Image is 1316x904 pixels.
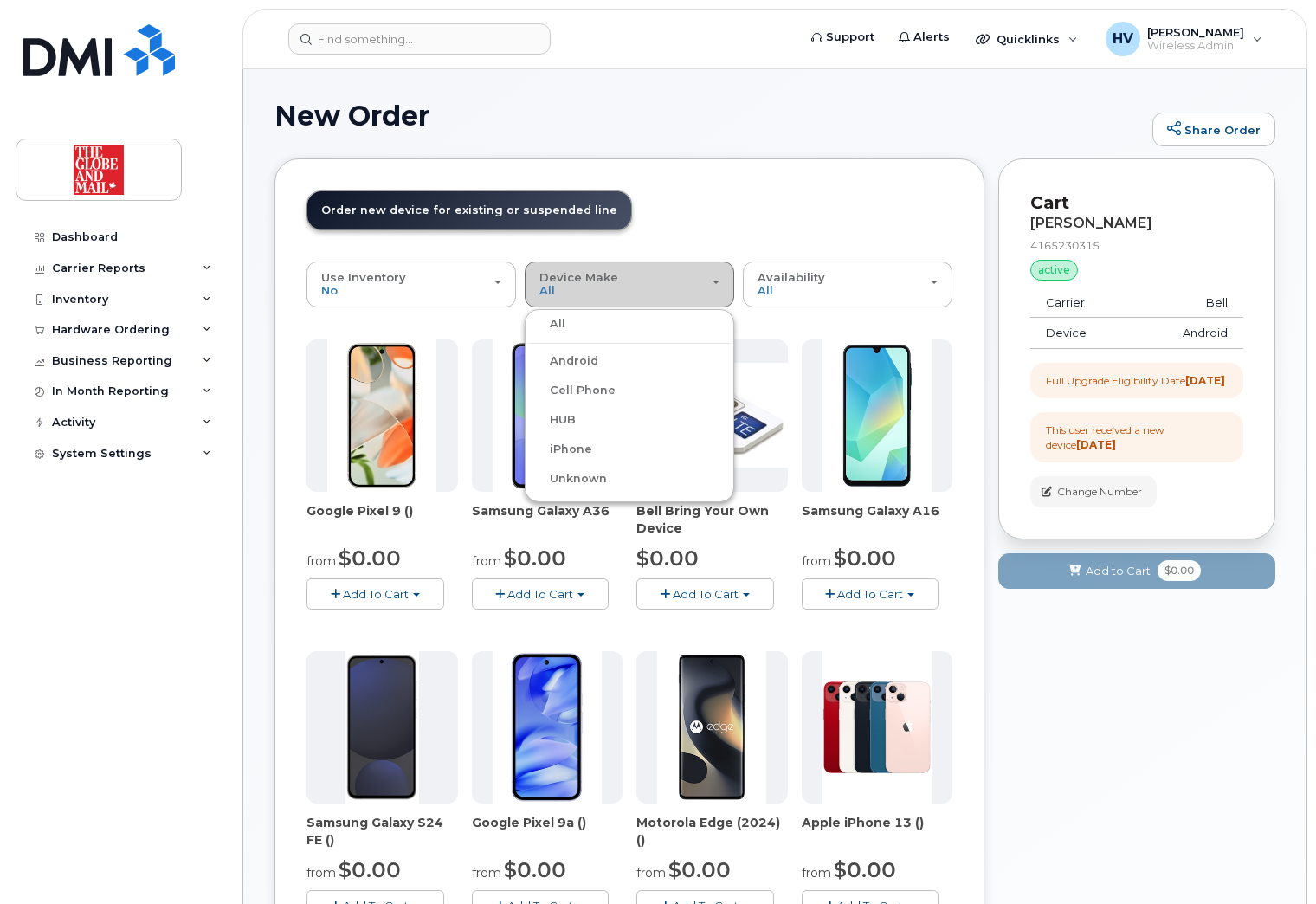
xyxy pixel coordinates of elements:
[472,865,501,881] small: from
[345,651,419,804] img: phone23929.JPG
[472,578,610,609] button: Add To Cart
[758,283,773,297] span: All
[802,814,953,849] div: Apple iPhone 13 ()
[504,546,566,571] span: $0.00
[1185,374,1225,387] strong: [DATE]
[802,865,831,881] small: from
[1133,318,1243,349] td: Android
[306,814,458,849] div: Samsung Galaxy S24 FE ()
[636,502,788,537] div: Bell Bring Your Own Device
[493,339,602,492] img: phone23886.JPG
[529,468,607,489] label: Unknown
[1046,373,1225,388] div: Full Upgrade Eligibility Date
[321,270,406,284] span: Use Inventory
[274,100,1144,131] h1: New Order
[834,546,896,571] span: $0.00
[636,865,666,881] small: from
[525,262,734,307] button: Device Make All
[339,857,401,882] span: $0.00
[321,283,338,297] span: No
[1152,113,1275,147] a: Share Order
[837,587,903,601] span: Add To Cart
[743,262,952,307] button: Availability All
[802,502,953,537] div: Samsung Galaxy A16
[822,339,932,492] img: phone23947.JPG
[321,203,617,216] span: Order new device for existing or suspended line
[539,283,555,297] span: All
[636,814,788,849] div: Motorola Edge (2024) ()
[339,546,401,571] span: $0.00
[343,587,409,601] span: Add To Cart
[668,857,731,882] span: $0.00
[1086,563,1151,579] span: Add to Cart
[1030,287,1133,319] td: Carrier
[1057,484,1142,500] span: Change Number
[1046,423,1228,452] div: This user received a new device
[1030,260,1078,281] div: active
[529,380,616,401] label: Cell Phone
[1030,476,1157,507] button: Change Number
[822,651,932,804] img: phone23680.JPG
[673,587,739,601] span: Add To Cart
[529,439,592,460] label: iPhone
[802,553,831,569] small: from
[1158,560,1201,581] span: $0.00
[306,865,336,881] small: from
[539,270,618,284] span: Device Make
[504,857,566,882] span: $0.00
[472,502,623,537] div: Samsung Galaxy A36
[472,553,501,569] small: from
[1030,238,1243,253] div: 4165230315
[327,339,436,492] img: phone23877.JPG
[306,502,458,537] div: Google Pixel 9 ()
[636,578,774,609] button: Add To Cart
[1133,287,1243,319] td: Bell
[657,651,766,804] img: phone23894.JPG
[507,587,573,601] span: Add To Cart
[998,553,1275,589] button: Add to Cart $0.00
[1030,318,1133,349] td: Device
[834,857,896,882] span: $0.00
[1030,190,1243,216] p: Cart
[636,546,699,571] span: $0.00
[1076,438,1116,451] strong: [DATE]
[493,651,602,804] img: phone23830.JPG
[529,410,576,430] label: HUB
[306,262,516,307] button: Use Inventory No
[472,814,623,849] div: Google Pixel 9a ()
[1030,216,1243,231] div: [PERSON_NAME]
[306,578,444,609] button: Add To Cart
[758,270,825,284] span: Availability
[306,553,336,569] small: from
[802,578,939,609] button: Add To Cart
[529,351,598,371] label: Android
[529,313,565,334] label: All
